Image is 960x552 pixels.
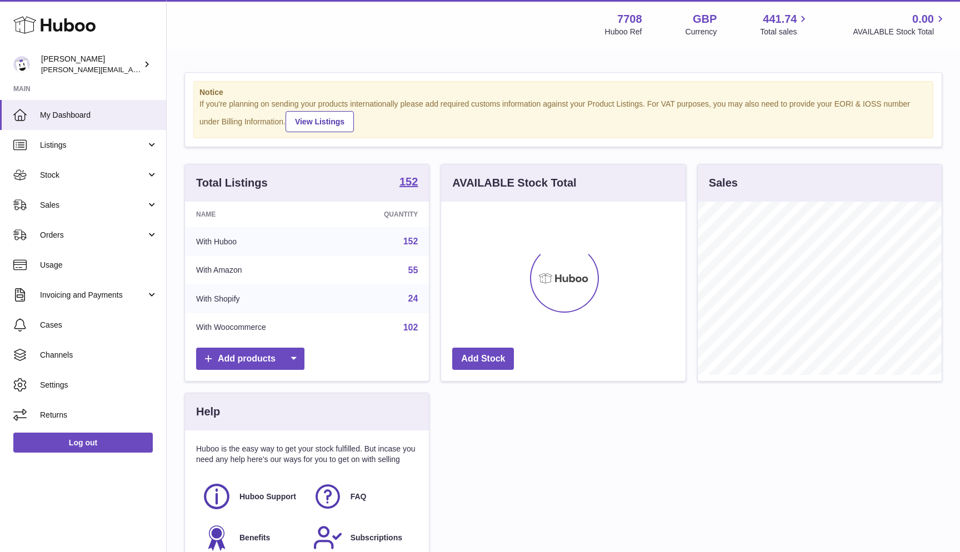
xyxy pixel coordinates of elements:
[617,12,642,27] strong: 7708
[40,200,146,210] span: Sales
[40,290,146,300] span: Invoicing and Payments
[202,481,302,511] a: Huboo Support
[452,348,514,370] a: Add Stock
[40,320,158,330] span: Cases
[199,99,927,132] div: If you're planning on sending your products internationally please add required customs informati...
[912,12,934,27] span: 0.00
[40,410,158,420] span: Returns
[239,491,296,502] span: Huboo Support
[41,54,141,75] div: [PERSON_NAME]
[709,175,738,190] h3: Sales
[351,491,367,502] span: FAQ
[408,265,418,275] a: 55
[40,170,146,180] span: Stock
[763,12,797,27] span: 441.74
[41,65,223,74] span: [PERSON_NAME][EMAIL_ADDRESS][DOMAIN_NAME]
[40,260,158,270] span: Usage
[40,140,146,150] span: Listings
[286,111,354,132] a: View Listings
[313,481,413,511] a: FAQ
[399,176,418,187] strong: 152
[239,533,270,543] span: Benefits
[196,404,220,419] h3: Help
[185,313,337,342] td: With Woocommerce
[13,56,30,73] img: victor@erbology.co
[403,237,418,246] a: 152
[403,323,418,332] a: 102
[185,227,337,256] td: With Huboo
[196,175,268,190] h3: Total Listings
[185,202,337,227] th: Name
[196,348,304,370] a: Add products
[605,27,642,37] div: Huboo Ref
[199,87,927,98] strong: Notice
[337,202,429,227] th: Quantity
[40,350,158,360] span: Channels
[399,176,418,189] a: 152
[408,294,418,303] a: 24
[185,284,337,313] td: With Shopify
[40,380,158,390] span: Settings
[185,256,337,285] td: With Amazon
[452,175,576,190] h3: AVAILABLE Stock Total
[13,433,153,453] a: Log out
[196,444,418,465] p: Huboo is the easy way to get your stock fulfilled. But incase you need any help here's our ways f...
[760,27,809,37] span: Total sales
[693,12,717,27] strong: GBP
[351,533,402,543] span: Subscriptions
[40,230,146,240] span: Orders
[853,12,947,37] a: 0.00 AVAILABLE Stock Total
[853,27,947,37] span: AVAILABLE Stock Total
[686,27,717,37] div: Currency
[760,12,809,37] a: 441.74 Total sales
[40,110,158,121] span: My Dashboard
